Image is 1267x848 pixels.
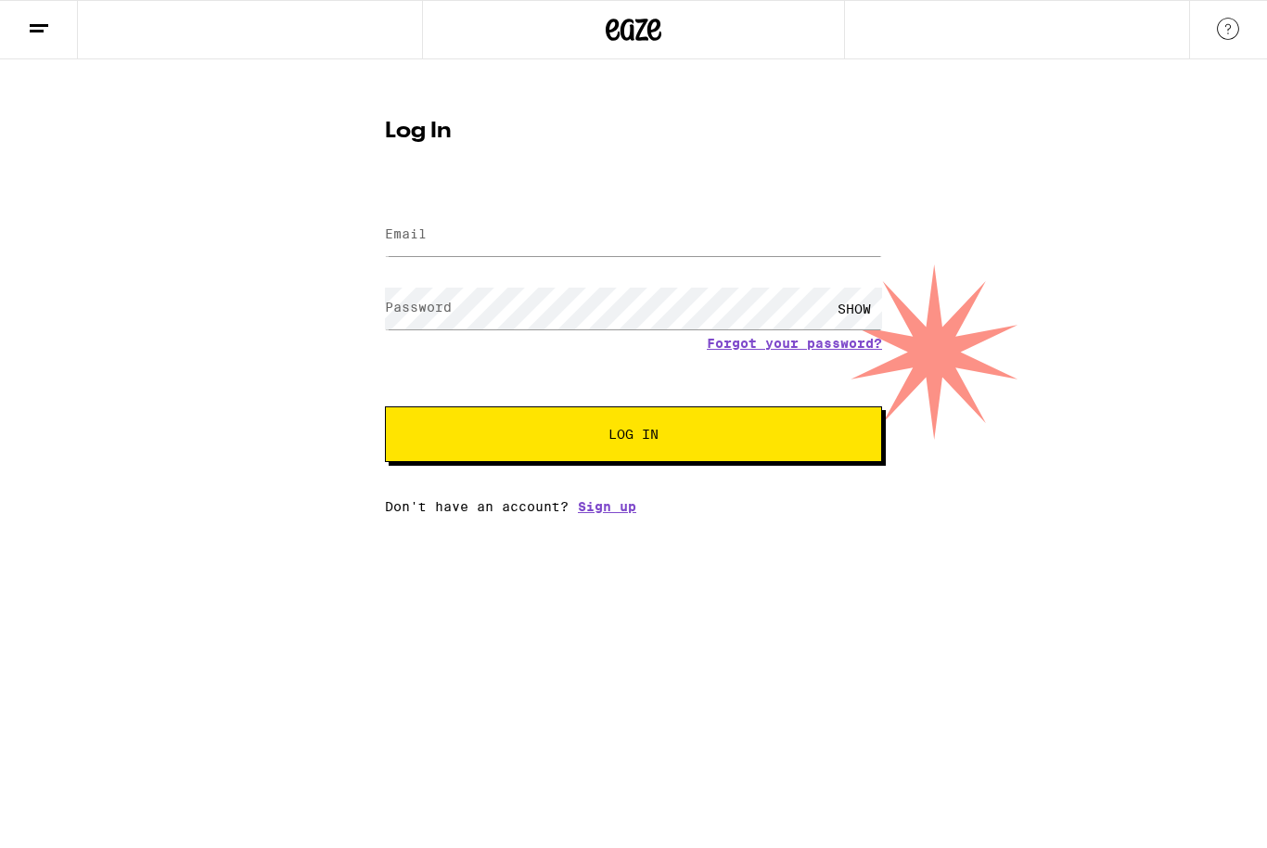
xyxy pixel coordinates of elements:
[385,121,882,143] h1: Log In
[385,406,882,462] button: Log In
[385,226,427,241] label: Email
[707,336,882,351] a: Forgot your password?
[608,428,659,441] span: Log In
[385,214,882,256] input: Email
[826,288,882,329] div: SHOW
[385,499,882,514] div: Don't have an account?
[578,499,636,514] a: Sign up
[385,300,452,315] label: Password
